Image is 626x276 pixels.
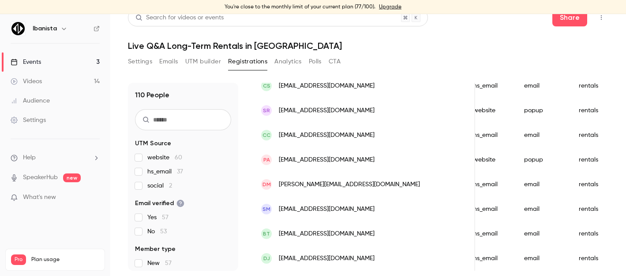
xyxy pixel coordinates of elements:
div: Events [11,58,41,66]
button: Share [552,9,587,26]
span: [EMAIL_ADDRESS][DOMAIN_NAME] [279,131,375,140]
a: Upgrade [379,4,401,11]
span: 57 [165,260,172,266]
button: CTA [329,55,341,69]
div: website [465,147,515,172]
span: [EMAIL_ADDRESS][DOMAIN_NAME] [279,81,375,91]
li: help-dropdown-opener [11,153,100,162]
span: website [147,153,182,162]
button: Settings [128,55,152,69]
span: [PERSON_NAME][EMAIL_ADDRESS][DOMAIN_NAME] [279,180,420,189]
img: Ibanista [11,22,25,36]
div: hs_email [465,74,515,98]
button: Polls [309,55,322,69]
div: email [515,197,570,221]
div: Videos [11,77,42,86]
span: [EMAIL_ADDRESS][DOMAIN_NAME] [279,205,375,214]
iframe: Noticeable Trigger [89,194,100,202]
span: Yes [147,213,169,222]
span: UTM Source [135,139,171,148]
span: Member type [135,245,176,254]
div: hs_email [465,246,515,271]
div: email [515,221,570,246]
span: BT [263,230,270,238]
h1: 110 People [135,90,169,100]
div: hs_email [465,197,515,221]
span: DJ [263,254,270,262]
span: SM [262,205,270,213]
div: popup [515,147,570,172]
span: hs_email [147,167,183,176]
span: What's new [23,193,56,202]
div: Audience [11,96,50,105]
span: CS [263,82,270,90]
button: Emails [159,55,178,69]
div: email [515,123,570,147]
h6: Ibanista [33,24,57,33]
span: new [63,173,81,182]
span: CC [262,131,270,139]
span: 53 [160,228,167,235]
button: Analytics [274,55,302,69]
span: [EMAIL_ADDRESS][DOMAIN_NAME] [279,106,375,115]
span: New [147,259,172,268]
span: SR [263,107,270,114]
div: email [515,246,570,271]
span: Pro [11,254,26,265]
div: website [465,98,515,123]
span: 60 [175,155,182,161]
span: Email verified [135,199,184,208]
span: Help [23,153,36,162]
div: hs_email [465,221,515,246]
span: [EMAIL_ADDRESS][DOMAIN_NAME] [279,254,375,263]
div: popup [515,98,570,123]
span: 37 [177,169,183,175]
span: 2 [169,183,172,189]
div: hs_email [465,123,515,147]
span: PA [263,156,270,164]
div: hs_email [465,172,515,197]
div: Search for videos or events [135,13,224,22]
div: email [515,172,570,197]
h1: Live Q&A Long-Term Rentals in [GEOGRAPHIC_DATA] [128,40,608,51]
span: DM [262,180,271,188]
span: 57 [162,214,169,221]
button: UTM builder [185,55,221,69]
span: No [147,227,167,236]
span: [EMAIL_ADDRESS][DOMAIN_NAME] [279,229,375,239]
div: Settings [11,116,46,125]
span: Plan usage [31,256,99,263]
div: email [515,74,570,98]
a: SpeakerHub [23,173,58,182]
button: Registrations [228,55,267,69]
span: social [147,181,172,190]
span: [EMAIL_ADDRESS][DOMAIN_NAME] [279,155,375,165]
